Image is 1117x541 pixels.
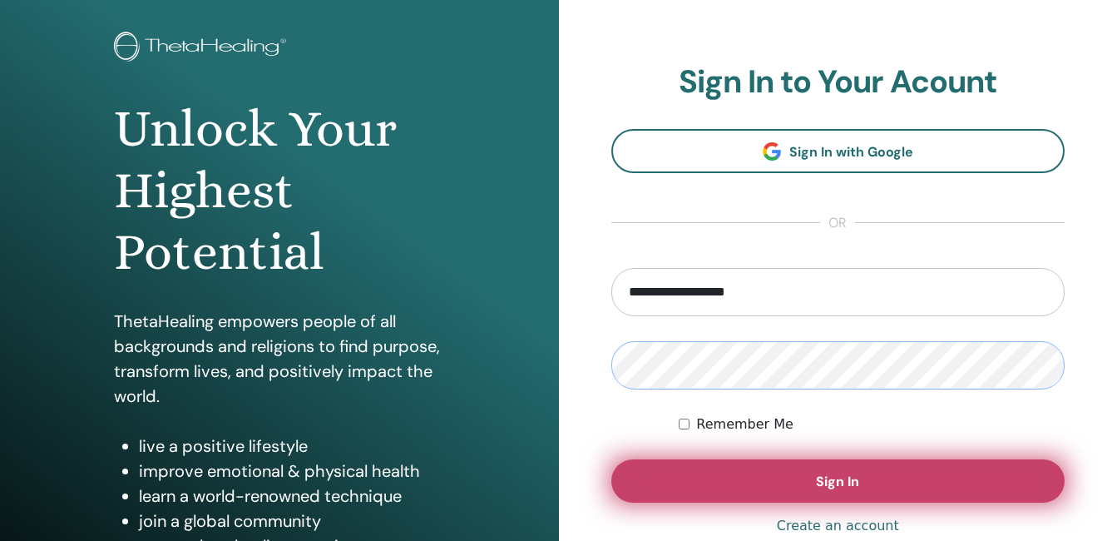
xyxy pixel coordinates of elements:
p: ThetaHealing empowers people of all backgrounds and religions to find purpose, transform lives, a... [114,309,445,409]
li: learn a world-renowned technique [139,484,445,509]
span: or [820,213,855,233]
button: Sign In [611,459,1065,503]
span: Sign In [816,473,859,490]
div: Keep me authenticated indefinitely or until I manually logout [679,414,1065,434]
a: Sign In with Google [611,129,1065,173]
label: Remember Me [696,414,793,434]
li: join a global community [139,509,445,534]
span: Sign In with Google [789,143,913,161]
h1: Unlock Your Highest Potential [114,98,445,284]
li: live a positive lifestyle [139,434,445,459]
h2: Sign In to Your Acount [611,63,1065,102]
li: improve emotional & physical health [139,459,445,484]
a: Create an account [777,516,899,536]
